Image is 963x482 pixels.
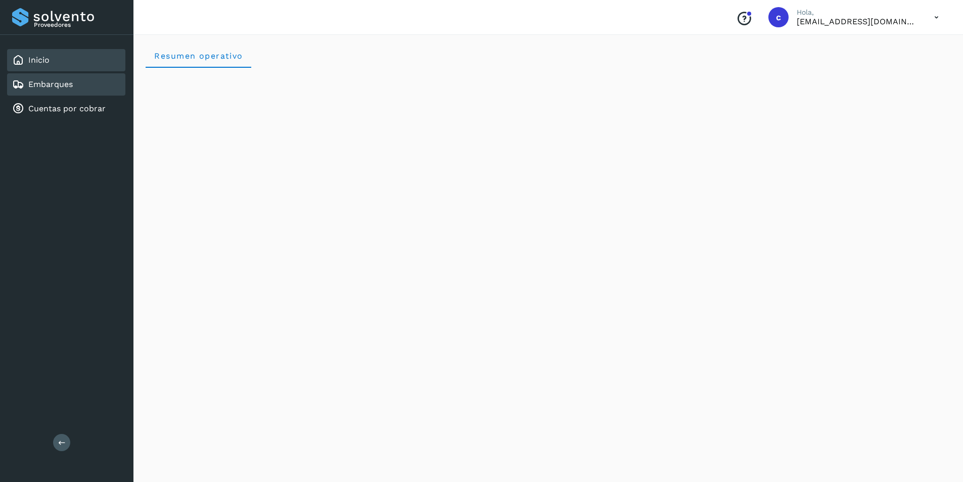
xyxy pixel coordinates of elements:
[28,55,50,65] a: Inicio
[28,79,73,89] a: Embarques
[34,21,121,28] p: Proveedores
[7,98,125,120] div: Cuentas por cobrar
[797,8,918,17] p: Hola,
[7,49,125,71] div: Inicio
[28,104,106,113] a: Cuentas por cobrar
[7,73,125,96] div: Embarques
[154,51,243,61] span: Resumen operativo
[797,17,918,26] p: carlosvazqueztgc@gmail.com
